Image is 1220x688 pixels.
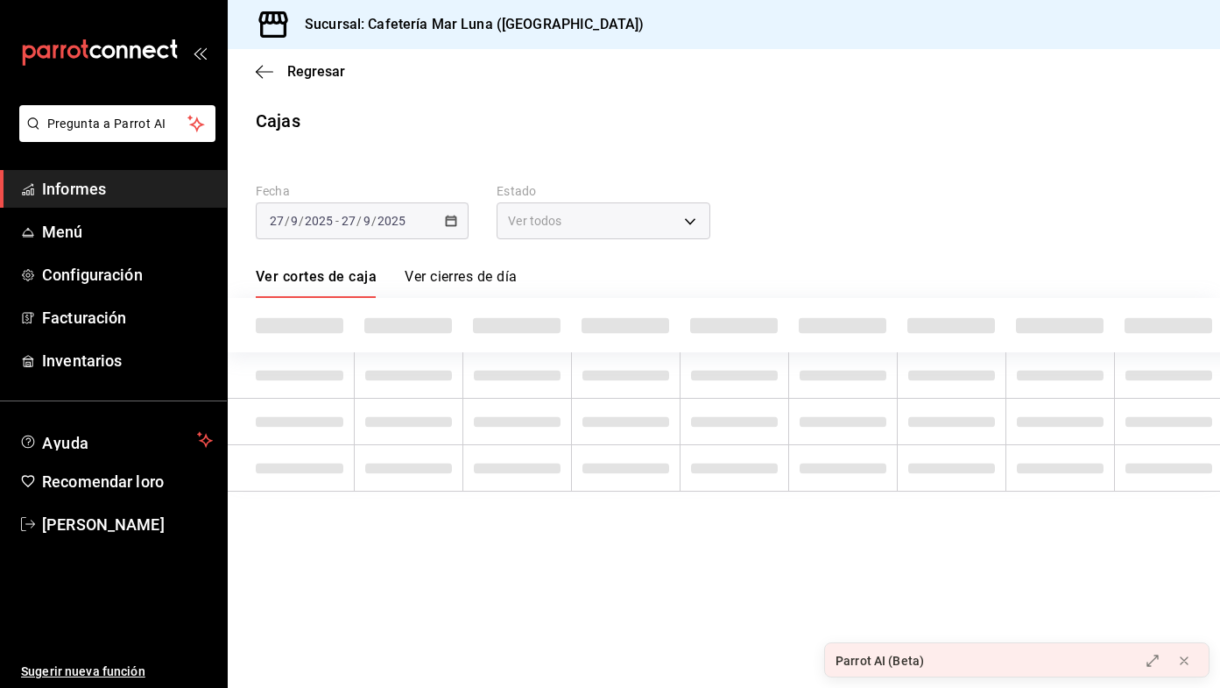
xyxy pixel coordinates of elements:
[12,127,215,145] a: Pregunta a Parrot AI
[341,214,356,228] input: --
[256,268,377,285] font: Ver cortes de caja
[42,223,83,241] font: Menú
[405,268,517,285] font: Ver cierres de día
[21,664,145,678] font: Sugerir nueva función
[42,266,143,284] font: Configuración
[497,184,536,198] font: Estado
[47,117,166,131] font: Pregunta a Parrot AI
[508,214,561,228] font: Ver todos
[299,214,304,228] span: /
[42,180,106,198] font: Informes
[256,267,517,298] div: pestañas de navegación
[371,214,377,228] span: /
[287,63,345,80] font: Regresar
[363,214,371,228] input: --
[42,472,164,491] font: Recomendar loro
[256,63,345,80] button: Regresar
[42,309,126,327] font: Facturación
[256,110,300,131] font: Cajas
[305,16,644,32] font: Sucursal: Cafetería Mar Luna ([GEOGRAPHIC_DATA])
[269,214,285,228] input: --
[377,214,406,228] input: ----
[290,214,299,228] input: --
[304,214,334,228] input: ----
[42,351,122,370] font: Inventarios
[193,46,207,60] button: abrir_cajón_menú
[285,214,290,228] span: /
[42,515,165,534] font: [PERSON_NAME]
[836,652,924,670] div: Parrot AI (Beta)
[335,214,339,228] span: -
[19,105,215,142] button: Pregunta a Parrot AI
[356,214,362,228] span: /
[256,184,290,198] font: Fecha
[42,434,89,452] font: Ayuda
